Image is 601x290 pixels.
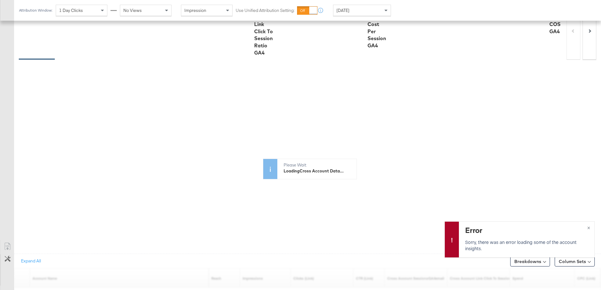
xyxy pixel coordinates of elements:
[184,8,206,13] span: Impression
[236,8,295,13] label: Use Unified Attribution Setting:
[587,224,590,231] span: ×
[254,6,274,56] div: Cross Account Link Click To Session Ratio GA4
[123,8,142,13] span: No Views
[367,6,387,49] div: Cross Account Cost Per Session GA4
[19,8,53,13] div: Attribution Window:
[465,225,587,235] div: Error
[583,222,594,233] button: ×
[465,239,587,251] p: Sorry, there was an error loading some of the account insights.
[17,256,45,267] button: Expand All
[59,8,83,13] span: 1 Day Clicks
[336,8,349,13] span: [DATE]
